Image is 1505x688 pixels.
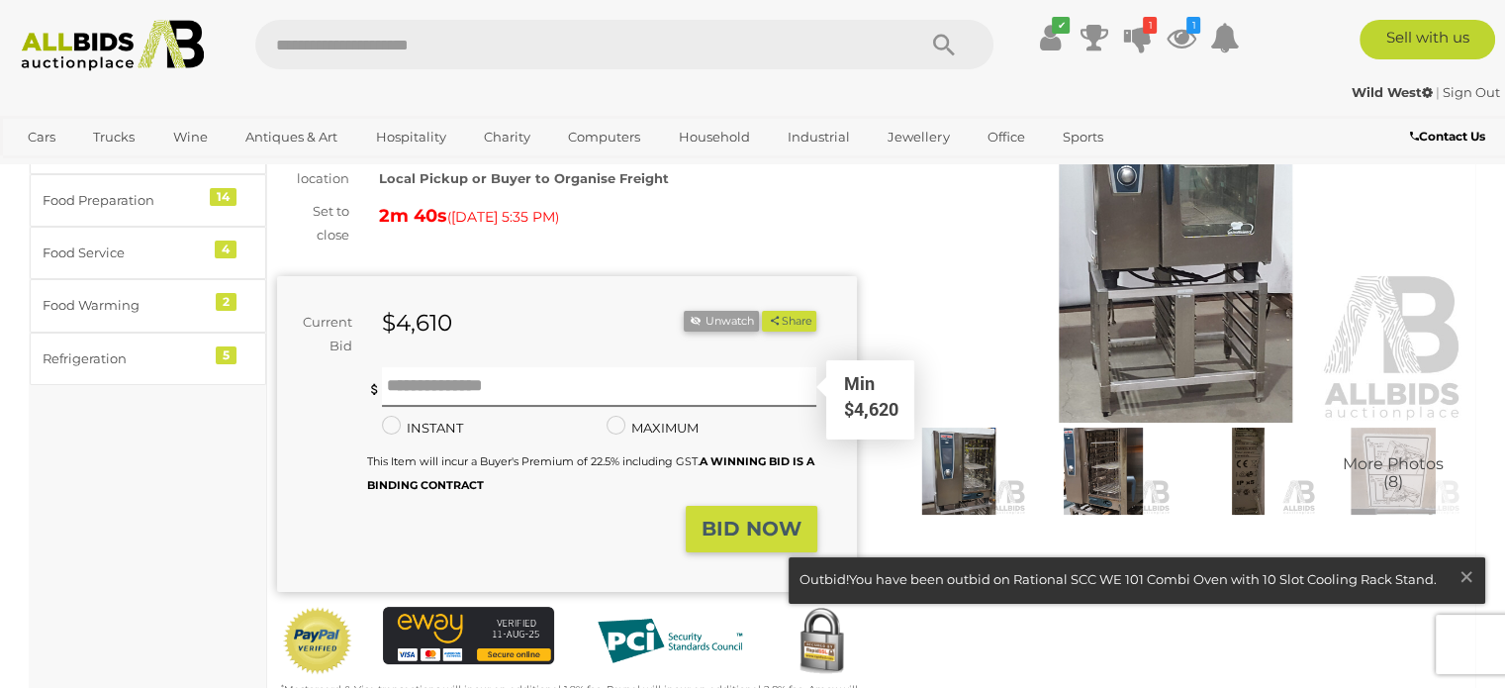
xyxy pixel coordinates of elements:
[1122,20,1152,55] a: 1
[30,227,266,279] a: Food Service 4
[282,607,353,676] img: Official PayPal Seal
[382,309,452,337] strong: $4,610
[702,517,801,541] strong: BID NOW
[15,121,68,153] a: Cars
[1352,84,1436,100] a: Wild West
[894,20,993,69] button: Search
[383,607,555,664] img: eWAY Payment Gateway
[1458,557,1475,596] span: ×
[975,121,1038,153] a: Office
[887,49,1466,423] img: Rational SCC WE 101 Combi Oven with 10 Slot Cooling Rack Stand
[686,506,817,552] button: BID NOW
[379,205,447,227] strong: 2m 40s
[1436,84,1440,100] span: |
[447,209,559,225] span: ( )
[1166,20,1195,55] a: 1
[1050,121,1116,153] a: Sports
[684,311,759,332] button: Unwatch
[43,294,206,317] div: Food Warming
[607,417,699,440] label: MAXIMUM
[1035,20,1065,55] a: ✔
[471,121,543,153] a: Charity
[666,121,763,153] a: Household
[762,311,816,332] button: Share
[1186,17,1200,34] i: 1
[1180,428,1315,515] img: Rational SCC WE 101 Combi Oven with 10 Slot Cooling Rack Stand
[1360,20,1495,59] a: Sell with us
[43,242,206,264] div: Food Service
[1352,84,1433,100] strong: Wild West
[1443,84,1500,100] a: Sign Out
[363,121,459,153] a: Hospitality
[367,454,814,491] b: A WINNING BID IS A BINDING CONTRACT
[160,121,221,153] a: Wine
[277,311,367,357] div: Current Bid
[262,145,364,191] div: Item location
[43,189,206,212] div: Food Preparation
[367,454,814,491] small: This Item will incur a Buyer's Premium of 22.5% including GST.
[30,333,266,385] a: Refrigeration 5
[1036,428,1171,515] img: Rational SCC WE 101 Combi Oven with 10 Slot Cooling Rack Stand
[233,121,350,153] a: Antiques & Art
[1326,428,1460,515] a: More Photos(8)
[684,311,759,332] li: Unwatch this item
[786,607,857,678] img: Secured by Rapid SSL
[892,428,1026,515] img: Rational SCC WE 101 Combi Oven with 10 Slot Cooling Rack Stand
[875,121,962,153] a: Jewellery
[1410,126,1490,147] a: Contact Us
[584,607,756,675] img: PCI DSS compliant
[15,153,181,186] a: [GEOGRAPHIC_DATA]
[775,121,863,153] a: Industrial
[1052,17,1070,34] i: ✔
[1143,17,1157,34] i: 1
[262,200,364,246] div: Set to close
[30,174,266,227] a: Food Preparation 14
[379,170,669,186] strong: Local Pickup or Buyer to Organise Freight
[11,20,215,71] img: Allbids.com.au
[216,293,236,311] div: 2
[43,347,206,370] div: Refrigeration
[210,188,236,206] div: 14
[451,208,555,226] span: [DATE] 5:35 PM
[80,121,147,153] a: Trucks
[216,346,236,364] div: 5
[1343,455,1444,490] span: More Photos (8)
[1326,428,1460,515] img: Rational SCC WE 101 Combi Oven with 10 Slot Cooling Rack Stand
[555,121,653,153] a: Computers
[215,241,236,258] div: 4
[382,417,463,440] label: INSTANT
[30,279,266,332] a: Food Warming 2
[1410,129,1485,144] b: Contact Us
[828,371,912,437] div: Min $4,620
